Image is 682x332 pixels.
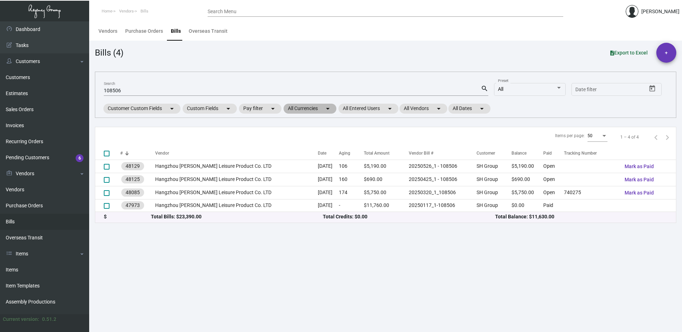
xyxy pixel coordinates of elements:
div: Aging [339,150,350,156]
img: admin@bootstrapmaster.com [626,5,638,18]
mat-icon: arrow_drop_down [269,104,277,113]
div: Tracking Number [564,150,619,156]
td: SH Group [477,173,511,186]
div: [PERSON_NAME] [641,8,680,15]
div: Aging [339,150,364,156]
div: Total Amount [364,150,409,156]
mat-icon: arrow_drop_down [386,104,394,113]
td: $5,190.00 [511,160,543,173]
td: Open [543,186,564,199]
div: # [120,150,123,156]
button: Mark as Paid [619,186,660,199]
td: 160 [339,173,364,186]
mat-icon: arrow_drop_down [168,104,176,113]
td: SH Group [477,186,511,199]
mat-chip: All Entered Users [339,104,398,114]
div: Vendors [98,27,117,35]
div: Items per page: [555,133,585,139]
mat-icon: arrow_drop_down [324,104,332,113]
td: 740275 [564,186,619,199]
span: All [498,86,503,92]
div: Date [318,150,339,156]
td: 106 [339,160,364,173]
td: SH Group [477,160,511,173]
div: Balance [511,150,526,156]
button: Mark as Paid [619,160,660,173]
div: Current version: [3,316,39,323]
div: Purchase Orders [125,27,163,35]
input: Start date [575,87,597,93]
td: - [339,199,364,212]
div: Customer [477,150,511,156]
div: 0.51.2 [42,316,56,323]
td: Hangzhou [PERSON_NAME] Leisure Product Co. LTD [155,199,318,212]
mat-chip: 48129 [121,162,144,170]
span: Vendors [119,9,134,14]
span: Export to Excel [610,50,648,56]
mat-icon: arrow_drop_down [224,104,233,113]
div: Vendor [155,150,169,156]
div: Vendor Bill # [409,150,433,156]
mat-chip: 48125 [121,175,144,183]
span: + [665,43,668,63]
span: 50 [587,133,592,138]
td: $11,760.00 [364,199,409,212]
mat-chip: Pay filter [239,104,281,114]
td: Paid [543,199,564,212]
div: Date [318,150,326,156]
span: Mark as Paid [625,164,654,169]
td: $690.00 [364,173,409,186]
span: Mark as Paid [625,177,654,182]
td: 20250526_1 - 108506 [409,160,477,173]
td: $5,750.00 [364,186,409,199]
div: Overseas Transit [189,27,228,35]
mat-chip: Customer Custom Fields [103,104,180,114]
td: Hangzhou [PERSON_NAME] Leisure Product Co. LTD [155,173,318,186]
button: + [656,43,676,63]
mat-chip: 48085 [121,188,144,197]
mat-chip: 47973 [121,201,144,209]
button: Previous page [650,131,662,143]
div: 1 – 4 of 4 [620,134,639,140]
mat-chip: All Dates [448,104,490,114]
mat-chip: Custom Fields [183,104,237,114]
td: [DATE] [318,186,339,199]
div: Total Amount [364,150,390,156]
td: 20250320_1_108506 [409,186,477,199]
td: 20250117_1-108506 [409,199,477,212]
td: Open [543,173,564,186]
button: Open calendar [647,83,658,94]
div: Total Credits: $0.00 [323,213,495,221]
button: Export to Excel [605,46,653,59]
span: Mark as Paid [625,190,654,196]
td: [DATE] [318,173,339,186]
input: End date [604,87,638,93]
div: Vendor [155,150,318,156]
td: Hangzhou [PERSON_NAME] Leisure Product Co. LTD [155,186,318,199]
mat-select: Items per page: [587,134,607,139]
mat-chip: All Currencies [284,104,336,114]
mat-chip: All Vendors [399,104,447,114]
div: Customer [477,150,495,156]
div: Total Bills: $23,390.00 [151,213,323,221]
td: Open [543,160,564,173]
td: 20250425_1 - 108506 [409,173,477,186]
div: # [120,150,155,156]
span: Home [102,9,112,14]
div: Tracking Number [564,150,597,156]
div: Bills (4) [95,46,123,59]
div: $ [104,213,151,221]
td: [DATE] [318,160,339,173]
div: Paid [543,150,564,156]
div: Total Balance: $11,630.00 [495,213,667,221]
div: Paid [543,150,552,156]
td: Hangzhou [PERSON_NAME] Leisure Product Co. LTD [155,160,318,173]
mat-icon: search [481,84,488,93]
div: Balance [511,150,543,156]
td: [DATE] [318,199,339,212]
div: Bills [171,27,181,35]
mat-icon: arrow_drop_down [434,104,443,113]
mat-icon: arrow_drop_down [478,104,486,113]
span: Bills [141,9,148,14]
td: $690.00 [511,173,543,186]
